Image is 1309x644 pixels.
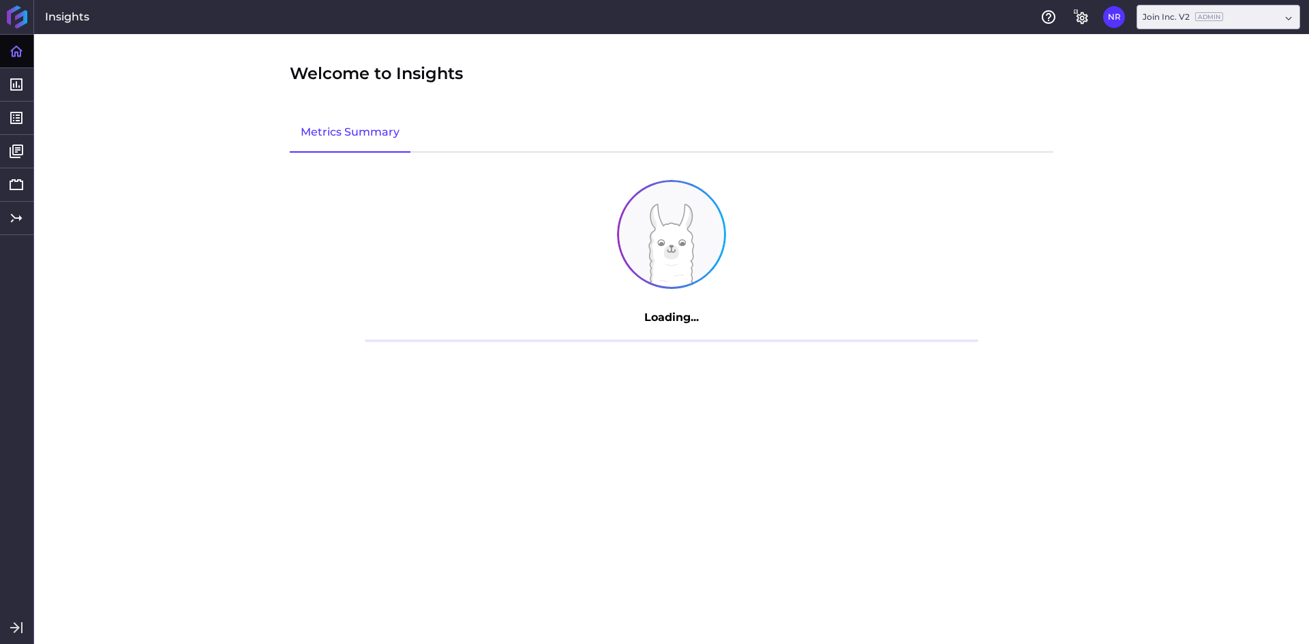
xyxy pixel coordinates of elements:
[1137,5,1300,29] div: Dropdown select
[1143,11,1223,23] div: Join Inc. V2
[1038,6,1059,28] button: Help
[290,61,463,86] span: Welcome to Insights
[1070,6,1092,28] button: General Settings
[290,113,410,153] a: Metrics Summary
[1195,12,1223,21] ins: Admin
[365,309,978,326] p: Loading...
[1103,6,1125,28] button: User Menu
